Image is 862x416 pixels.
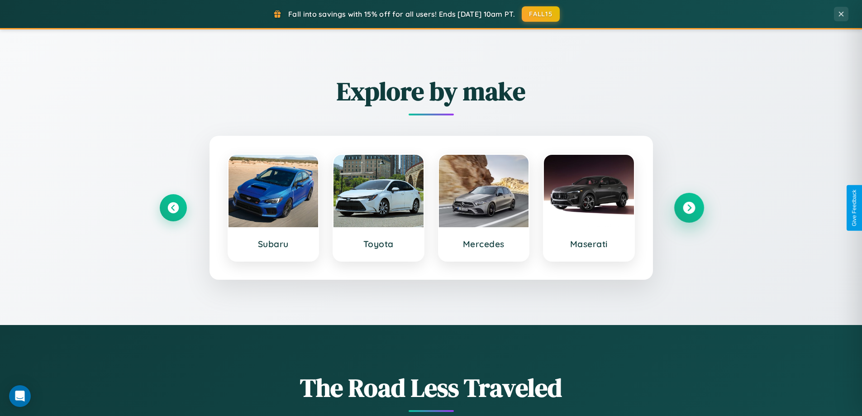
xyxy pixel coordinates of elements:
[448,239,520,249] h3: Mercedes
[343,239,414,249] h3: Toyota
[160,74,703,109] h2: Explore by make
[288,10,515,19] span: Fall into savings with 15% off for all users! Ends [DATE] 10am PT.
[851,190,857,226] div: Give Feedback
[160,370,703,405] h1: The Road Less Traveled
[522,6,560,22] button: FALL15
[9,385,31,407] div: Open Intercom Messenger
[238,239,310,249] h3: Subaru
[553,239,625,249] h3: Maserati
